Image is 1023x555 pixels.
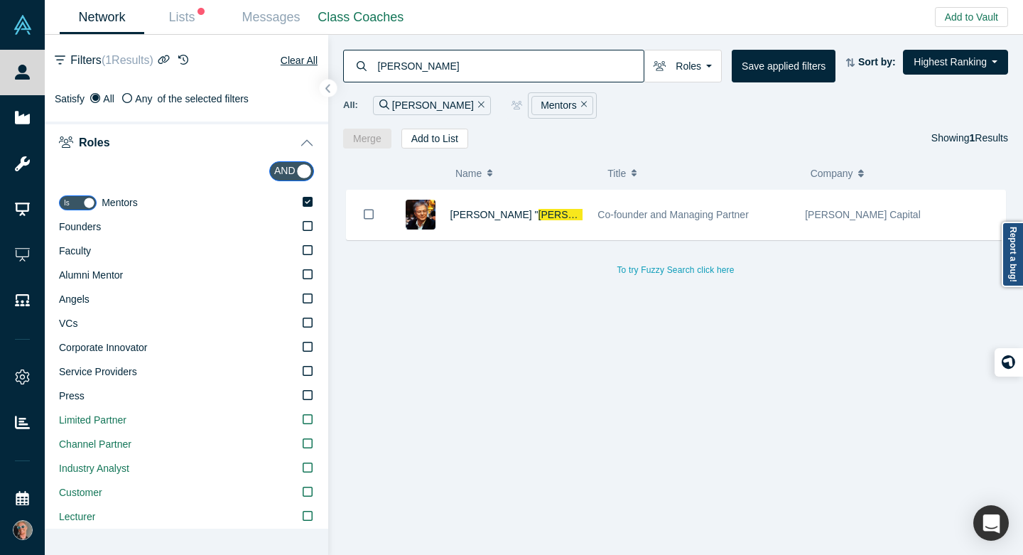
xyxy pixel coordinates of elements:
[607,158,795,188] button: Title
[811,158,998,188] button: Company
[59,221,101,232] span: Founders
[79,136,110,149] span: Roles
[59,390,85,402] span: Press
[59,293,90,305] span: Angels
[347,190,391,239] button: Bookmark
[903,50,1008,75] button: Highest Ranking
[59,245,91,257] span: Faculty
[538,209,620,220] span: [PERSON_NAME]
[13,520,33,540] img: Laurent Rains's Account
[455,158,592,188] button: Name
[401,129,468,149] button: Add to List
[858,56,896,68] strong: Sort by:
[59,342,148,353] span: Corporate Innovator
[13,15,33,35] img: Alchemist Vault Logo
[931,129,1008,149] div: Showing
[607,158,626,188] span: Title
[455,158,482,188] span: Name
[144,1,229,34] a: Lists
[597,209,748,220] span: Co-founder and Managing Partner
[577,97,588,114] button: Remove Filter
[60,1,144,34] a: Network
[373,96,491,115] div: [PERSON_NAME]
[732,50,835,82] button: Save applied filters
[59,269,123,281] span: Alumni Mentor
[135,93,152,104] span: Any
[102,54,153,66] span: ( 1 Results)
[103,93,114,104] span: All
[102,197,138,208] span: Mentors
[70,52,153,69] span: Filters
[59,463,129,474] span: Industry Analyst
[406,200,435,230] img: Alexander "Sasha" Galitsky's Profile Image
[811,158,853,188] span: Company
[59,487,102,498] span: Customer
[59,366,137,377] span: Service Providers
[644,50,722,82] button: Roles
[343,129,391,149] button: Merge
[59,438,131,450] span: Channel Partner
[1002,222,1023,287] a: Report a bug!
[935,7,1008,27] button: Add to Vault
[45,122,328,161] button: Roles
[55,92,318,107] div: Satisfy of the selected filters
[450,209,662,220] a: [PERSON_NAME] "[PERSON_NAME]
[313,1,408,34] a: Class Coaches
[531,96,593,115] div: Mentors
[805,209,921,220] span: [PERSON_NAME] Capital
[59,414,126,426] span: Limited Partner
[970,132,1008,144] span: Results
[377,49,644,82] input: Search by name, title, company, summary, expertise, investment criteria or topics of focus
[474,97,485,114] button: Remove Filter
[59,318,77,329] span: VCs
[343,98,358,112] span: All:
[229,1,313,34] a: Messages
[607,261,744,279] button: To try Fuzzy Search click here
[59,511,95,522] span: Lecturer
[970,132,975,144] strong: 1
[280,52,318,69] button: Clear All
[450,209,538,220] span: [PERSON_NAME] "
